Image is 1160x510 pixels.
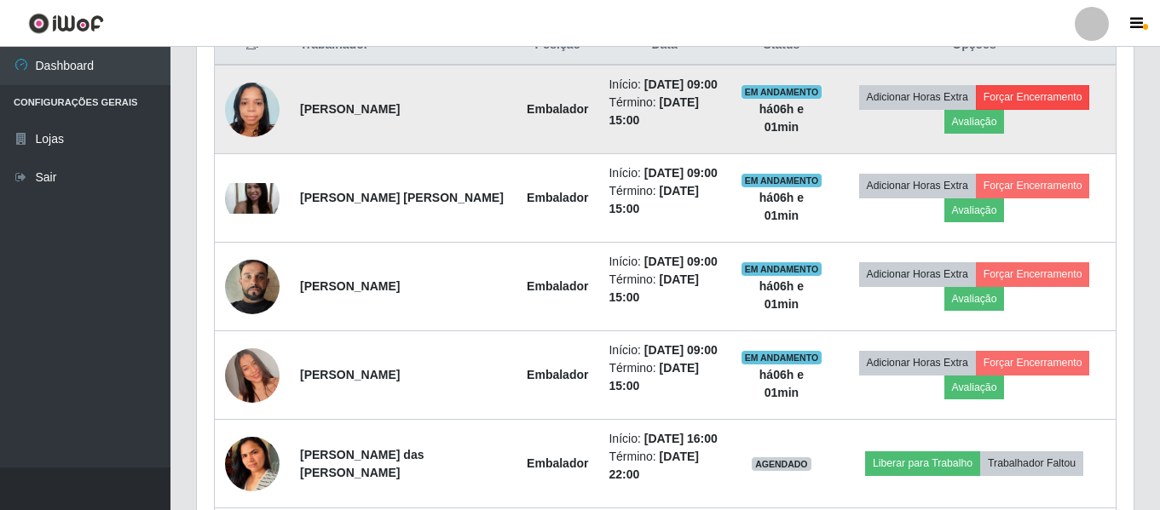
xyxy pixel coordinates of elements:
li: Término: [609,94,719,129]
strong: Embalador [527,191,588,204]
span: EM ANDAMENTO [742,85,822,99]
li: Início: [609,76,719,94]
button: Avaliação [944,198,1005,222]
img: 1751455620559.jpeg [225,327,280,424]
button: Adicionar Horas Extra [859,85,976,109]
time: [DATE] 09:00 [644,343,718,357]
img: 1732360371404.jpeg [225,238,280,335]
time: [DATE] 09:00 [644,77,718,91]
button: Forçar Encerramento [976,262,1090,286]
button: Forçar Encerramento [976,174,1090,198]
strong: [PERSON_NAME] [PERSON_NAME] [300,191,504,204]
strong: [PERSON_NAME] [300,279,400,293]
span: EM ANDAMENTO [742,351,822,364]
strong: [PERSON_NAME] das [PERSON_NAME] [300,448,424,479]
li: Início: [609,341,719,359]
strong: [PERSON_NAME] [300,368,400,381]
strong: há 06 h e 01 min [759,279,804,311]
button: Forçar Encerramento [976,85,1090,109]
li: Início: [609,253,719,271]
strong: [PERSON_NAME] [300,102,400,116]
strong: há 06 h e 01 min [759,191,804,222]
li: Término: [609,448,719,484]
span: AGENDADO [752,457,811,471]
img: 1672757852075.jpeg [225,73,280,146]
time: [DATE] 16:00 [644,432,718,445]
li: Término: [609,182,719,218]
strong: Embalador [527,102,588,116]
time: [DATE] 09:00 [644,255,718,268]
strong: Embalador [527,456,588,470]
img: 1676406696762.jpeg [225,183,280,214]
button: Adicionar Horas Extra [859,351,976,375]
button: Liberar para Trabalho [865,451,980,475]
li: Término: [609,359,719,395]
button: Adicionar Horas Extra [859,174,976,198]
button: Adicionar Horas Extra [859,262,976,286]
strong: Embalador [527,279,588,293]
strong: Embalador [527,368,588,381]
img: CoreUI Logo [28,13,104,34]
strong: há 06 h e 01 min [759,102,804,134]
time: [DATE] 09:00 [644,166,718,180]
strong: há 06 h e 01 min [759,368,804,399]
button: Forçar Encerramento [976,351,1090,375]
button: Trabalhador Faltou [980,451,1083,475]
button: Avaliação [944,375,1005,399]
span: EM ANDAMENTO [742,262,822,276]
button: Avaliação [944,287,1005,311]
button: Avaliação [944,110,1005,134]
li: Início: [609,430,719,448]
li: Término: [609,271,719,307]
span: EM ANDAMENTO [742,174,822,187]
li: Início: [609,164,719,182]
